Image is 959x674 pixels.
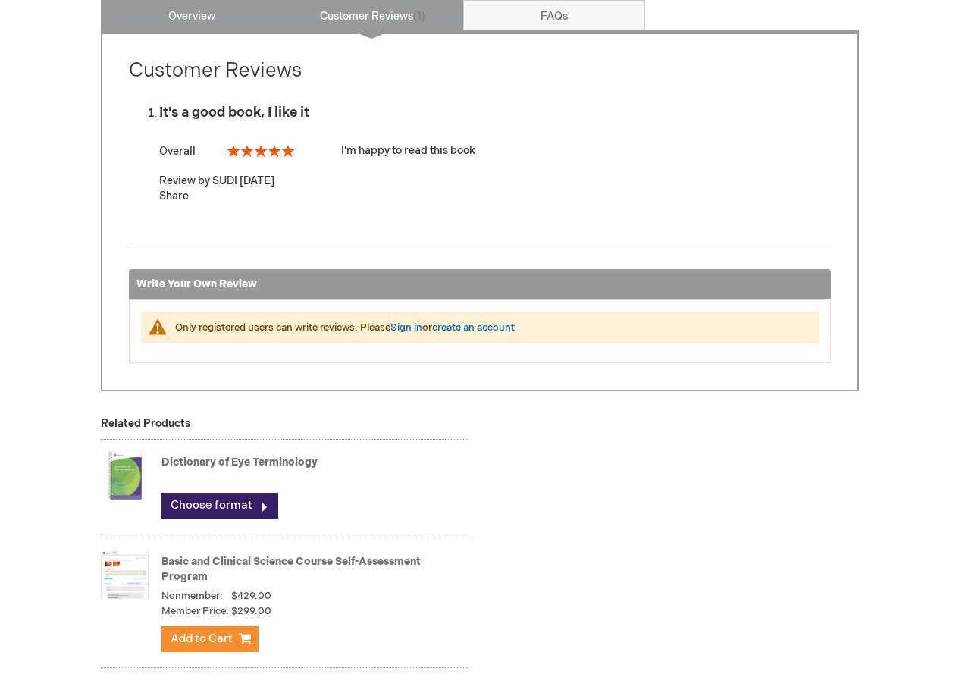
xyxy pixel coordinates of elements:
div: I'm happy to read this book [159,143,831,158]
span: Review by [159,174,210,187]
strong: Nonmember: [161,589,223,603]
strong: Member Price: [161,604,229,619]
time: [DATE] [240,174,274,187]
a: Choose format [161,493,278,519]
span: $429.00 [231,590,271,602]
div: It's a good book, I like it [159,105,831,121]
strong: SUDI [212,174,237,187]
span: 1 [413,10,425,23]
img: Dictionary of Eye Terminology [101,445,149,506]
a: Dictionary of Eye Terminology [161,456,318,469]
span: $299.00 [231,604,271,619]
a: Basic and Clinical Science Course Self-Assessment Program [161,555,421,583]
strong: Write Your Own Review [136,277,257,290]
span: Share [159,190,189,202]
span: Overall [159,145,196,158]
strong: Customer Reviews [129,59,302,83]
span: Add to Cart [171,632,233,646]
div: 100% [227,145,294,157]
button: Add to Cart [161,626,259,652]
a: Sign in [390,321,422,334]
div: Only registered users can write reviews. Please or [175,321,804,335]
a: create an account [432,321,515,334]
strong: Related Products [101,417,190,430]
img: Basic and Clinical Science Course Self-Assessment Program [101,544,149,605]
